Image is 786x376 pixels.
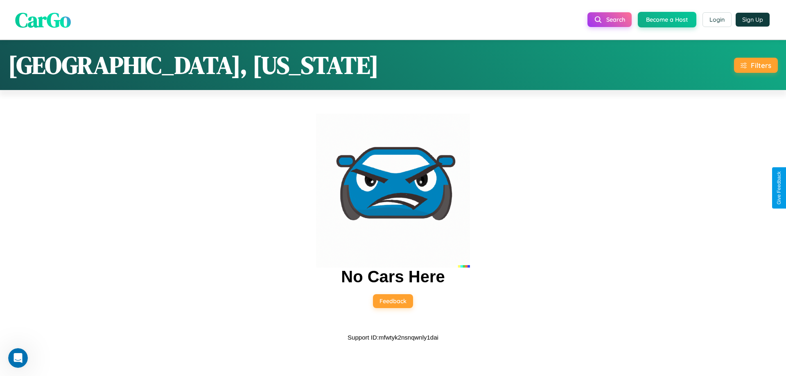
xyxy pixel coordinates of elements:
button: Feedback [373,294,413,308]
div: Give Feedback [776,171,782,205]
button: Sign Up [736,13,770,27]
p: Support ID: mfwtyk2nsnqwnly1dai [348,332,438,343]
button: Search [587,12,632,27]
button: Login [702,12,732,27]
button: Become a Host [638,12,696,27]
button: Filters [734,58,778,73]
div: Filters [751,61,771,70]
h2: No Cars Here [341,268,445,286]
iframe: Intercom live chat [8,348,28,368]
span: Search [606,16,625,23]
img: car [316,114,470,268]
span: CarGo [15,5,71,34]
h1: [GEOGRAPHIC_DATA], [US_STATE] [8,48,379,82]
